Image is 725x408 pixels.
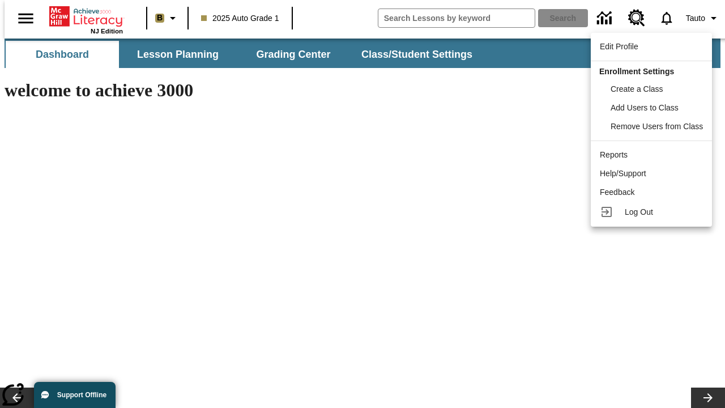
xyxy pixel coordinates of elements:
[611,122,703,131] span: Remove Users from Class
[625,207,653,216] span: Log Out
[600,150,628,159] span: Reports
[599,67,674,76] span: Enrollment Settings
[600,42,638,51] span: Edit Profile
[611,84,663,93] span: Create a Class
[611,103,679,112] span: Add Users to Class
[600,188,634,197] span: Feedback
[600,169,646,178] span: Help/Support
